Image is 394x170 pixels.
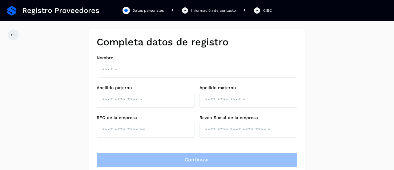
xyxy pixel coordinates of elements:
span: Continuar [185,156,210,163]
label: Apellido paterno [97,85,195,90]
label: Razón Social de la empresa [199,115,297,120]
div: CIEC [263,8,272,13]
div: Datos personales [132,8,164,13]
label: Nombre [97,55,297,60]
span: Registro Proveedores [22,6,99,15]
h2: Completa datos de registro [97,36,297,48]
div: Información de contacto [191,8,236,13]
label: Apellido materno [199,85,297,90]
label: RFC de la empresa [97,115,195,120]
button: Continuar [97,152,297,167]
